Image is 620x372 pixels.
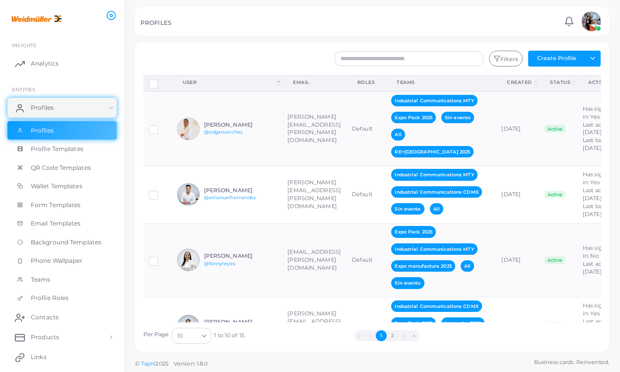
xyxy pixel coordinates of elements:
[588,79,613,86] div: activity
[583,318,617,333] span: Last activity: [DATE] 14:50
[282,166,346,223] td: [PERSON_NAME][EMAIL_ADDRESS][PERSON_NAME][DOMAIN_NAME]
[583,171,613,186] span: Has signed in: Yes
[31,163,91,172] span: QR Code Templates
[391,112,436,123] span: Expo Pack 2025
[184,330,198,341] input: Search for option
[578,11,604,31] a: avatar
[583,260,617,275] span: Last activity: [DATE] 17:44
[282,91,346,166] td: [PERSON_NAME][EMAIL_ADDRESS][PERSON_NAME][DOMAIN_NAME]
[346,223,386,297] td: Default
[155,360,168,368] span: 2025
[141,360,156,367] a: Tapni
[583,121,616,136] span: Last activity: [DATE] 12:21
[177,331,183,341] span: 10
[391,260,455,272] span: Expo manufactura 2025
[177,315,200,337] img: avatar
[9,9,64,28] img: logo
[7,177,117,196] a: Wallet Templates
[177,118,200,140] img: avatar
[545,191,565,199] span: Active
[204,195,257,200] a: @emanuelhernandez
[282,223,346,297] td: [EMAIL_ADDRESS][PERSON_NAME][DOMAIN_NAME]
[534,358,609,367] span: Business cards. Reinvented.
[507,79,532,86] div: Created
[7,233,117,252] a: Background Templates
[177,249,200,271] img: avatar
[174,360,208,367] span: Version: 1.8.0
[583,244,613,259] span: Has signed in: No
[7,347,117,367] a: Links
[31,182,82,191] span: Wallet Templates
[496,298,539,355] td: [DATE]
[31,238,101,247] span: Background Templates
[172,328,211,344] div: Search for option
[391,129,405,140] span: All
[214,332,244,340] span: 1 to 10 of 15
[31,201,81,210] span: Form Templates
[204,129,243,135] a: @edgarsanchez
[391,226,436,237] span: Expo Pack 2025
[387,330,398,341] button: Go to page 2
[7,158,117,177] a: QR Code Templates
[391,203,424,215] span: Sin evento
[441,317,484,329] span: Intersolar 2025
[282,298,346,355] td: [PERSON_NAME][EMAIL_ADDRESS][PERSON_NAME][DOMAIN_NAME]
[204,187,277,194] h6: [PERSON_NAME]
[31,145,83,153] span: Profile Templates
[496,223,539,297] td: [DATE]
[391,300,482,312] span: Industrial Communications CDMX
[391,95,477,106] span: Industrial Communications MTY
[31,333,59,342] span: Products
[357,79,375,86] div: Roles
[177,183,200,206] img: avatar
[7,98,117,118] a: Profiles
[397,79,485,86] div: Teams
[409,330,419,341] button: Go to last page
[391,146,474,157] span: RE+[GEOGRAPHIC_DATA] 2025
[7,121,117,140] a: Profiles
[204,261,235,266] a: @fannyreyes
[31,353,47,362] span: Links
[140,19,171,26] h5: PROFILES
[398,330,409,341] button: Go to next page
[12,86,35,92] span: ENTITIES
[391,277,424,289] span: Sin evento
[7,140,117,158] a: Profile Templates
[31,294,69,302] span: Profile Roles
[31,126,54,135] span: Profiles
[135,360,207,368] span: ©
[376,330,387,341] button: Go to page 1
[7,270,117,289] a: Teams
[143,331,169,339] label: Per Page
[31,256,83,265] span: Phone Wallpaper
[461,260,474,272] span: All
[583,187,617,202] span: Last activity: [DATE] 18:06
[583,137,617,151] span: Last login: [DATE] 19:34
[550,79,570,86] div: Status
[496,91,539,166] td: [DATE]
[31,59,59,68] span: Analytics
[346,91,386,166] td: Default
[204,253,277,259] h6: [PERSON_NAME]
[7,289,117,307] a: Profile Roles
[31,275,51,284] span: Teams
[7,54,117,74] a: Analytics
[391,186,482,198] span: Industrial Communications CDMX
[31,313,59,322] span: Contacts
[293,79,336,86] div: Email
[7,327,117,347] a: Products
[583,203,618,218] span: Last login: [DATE] 08:47
[346,166,386,223] td: Default
[7,251,117,270] a: Phone Wallpaper
[528,51,585,67] button: Create Profile
[244,330,530,341] ul: Pagination
[441,112,474,123] span: Sin evento
[204,319,277,325] h6: [PERSON_NAME]
[7,307,117,327] a: Contacts
[391,317,436,329] span: Expo Pack 2025
[204,122,277,128] h6: [PERSON_NAME]
[489,51,523,67] button: Filters
[545,256,565,264] span: Active
[183,79,275,86] div: User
